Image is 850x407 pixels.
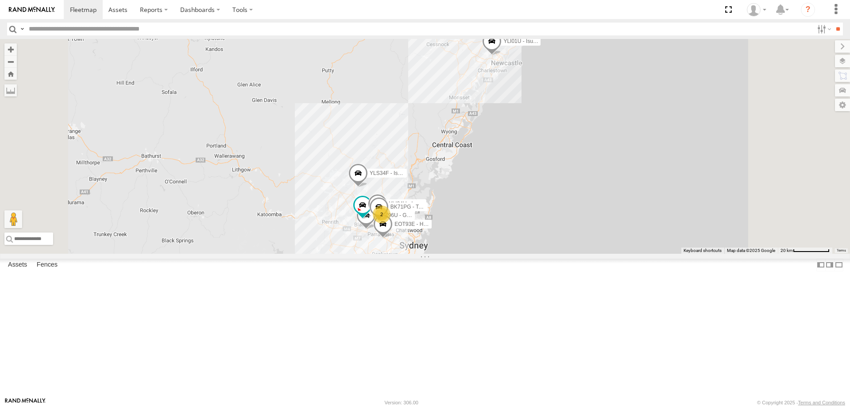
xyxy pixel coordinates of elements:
button: Zoom Home [4,68,17,80]
label: Assets [4,259,31,271]
img: rand-logo.svg [9,7,55,13]
span: 20 km [780,248,793,253]
span: YLI01U - Isuzu DMAX [503,38,555,44]
a: Terms (opens in new tab) [837,249,846,252]
button: Zoom in [4,43,17,55]
label: Dock Summary Table to the Left [816,259,825,271]
label: Dock Summary Table to the Right [825,259,834,271]
span: BK71PG - Toyota Hiace [390,204,447,210]
div: 2 [373,205,390,223]
a: Visit our Website [5,398,46,407]
span: EOT93E - HiAce [394,221,434,227]
label: Hide Summary Table [835,259,843,271]
label: Search Query [19,23,26,35]
div: Version: 306.00 [385,400,418,405]
span: Map data ©2025 Google [727,248,775,253]
label: Map Settings [835,99,850,111]
button: Drag Pegman onto the map to open Street View [4,210,22,228]
span: YLS34F - Isuzu DMAX [370,170,423,176]
button: Keyboard shortcuts [684,248,722,254]
div: Tom Tozer [744,3,769,16]
label: Search Filter Options [814,23,833,35]
span: ECZ96U - Great Wall [378,212,428,218]
a: Terms and Conditions [798,400,845,405]
div: © Copyright 2025 - [757,400,845,405]
i: ? [801,3,815,17]
button: Zoom out [4,55,17,68]
button: Map Scale: 20 km per 79 pixels [778,248,832,254]
label: Measure [4,84,17,97]
label: Fences [32,259,62,271]
span: YLI24U - Isuzu D-MAX [389,201,443,207]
